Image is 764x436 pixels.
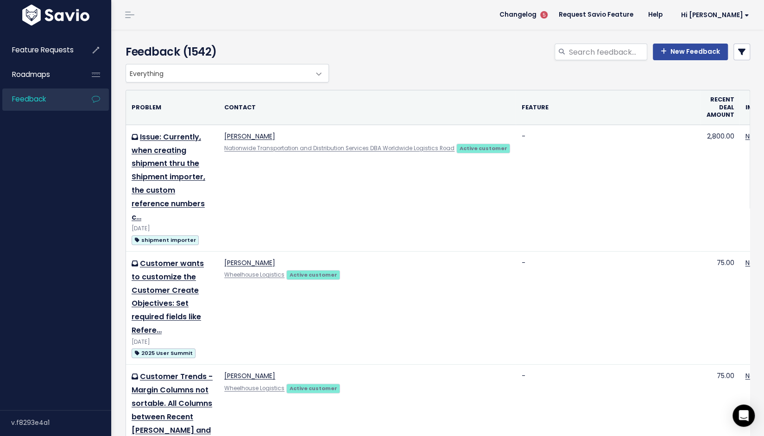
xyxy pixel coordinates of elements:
a: New Feedback [653,44,728,60]
span: Everything [126,64,310,82]
div: [DATE] [132,224,213,234]
a: Nationwide Transportation and Distribution Services DBA Worldwide Logistics Road [224,145,455,152]
span: shipment importer [132,235,199,245]
a: Wheelhouse Logistics [224,271,284,278]
td: 75.00 [701,252,739,365]
a: Wheelhouse Logistics [224,385,284,392]
a: Customer wants to customize the Customer Create Objectives: Set required fields like Refere… [132,258,204,335]
a: [PERSON_NAME] [224,371,275,380]
img: logo-white.9d6f32f41409.svg [20,5,92,25]
a: 2025 User Summit [132,347,196,359]
th: Recent deal amount [701,90,739,125]
strong: Active customer [290,271,337,278]
a: Active customer [456,143,510,152]
span: Roadmaps [12,70,50,79]
a: Request Savio Feature [551,8,641,22]
div: Open Intercom Messenger [732,404,755,427]
strong: Active customer [460,145,507,152]
a: Feedback [2,88,77,110]
input: Search feedback... [568,44,647,60]
span: Everything [126,64,329,82]
a: Feature Requests [2,39,77,61]
div: [DATE] [132,337,213,347]
h4: Feedback (1542) [126,44,325,60]
strong: Active customer [290,385,337,392]
span: Feedback [12,94,46,104]
a: [PERSON_NAME] [224,132,275,141]
a: Hi [PERSON_NAME] [670,8,757,22]
span: Changelog [499,12,537,18]
span: 2025 User Summit [132,348,196,358]
a: Active customer [286,270,340,279]
td: 2,800.00 [701,125,739,251]
a: Help [641,8,670,22]
td: - [516,125,701,251]
td: - [516,252,701,365]
th: Contact [219,90,516,125]
a: Roadmaps [2,64,77,85]
a: shipment importer [132,234,199,246]
a: Active customer [286,383,340,392]
span: Feature Requests [12,45,74,55]
div: v.f8293e4a1 [11,411,111,435]
th: Problem [126,90,219,125]
th: Feature [516,90,701,125]
a: Issue: Currently, when creating shipment thru the Shipment importer, the custom reference numbers c… [132,132,205,222]
span: Hi [PERSON_NAME] [681,12,749,19]
a: [PERSON_NAME] [224,258,275,267]
span: 5 [540,11,548,19]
